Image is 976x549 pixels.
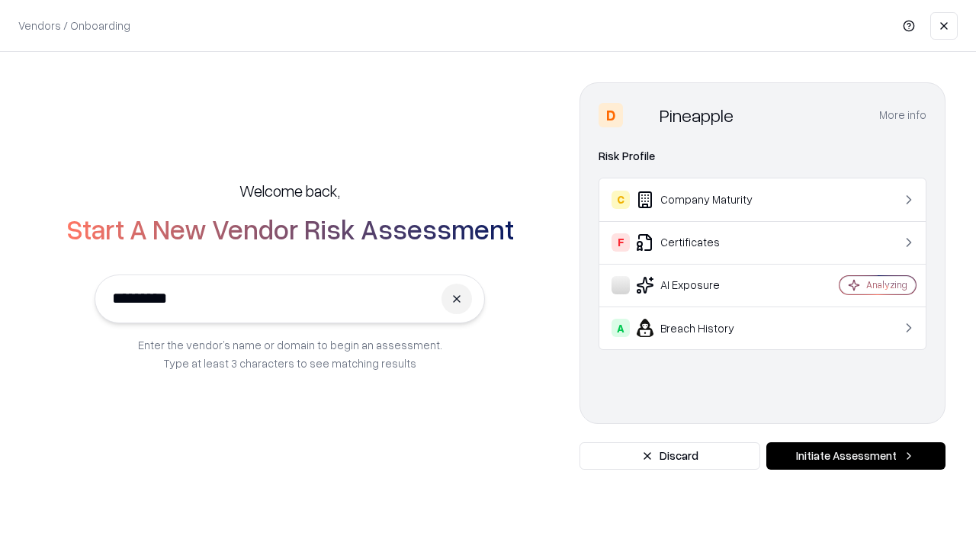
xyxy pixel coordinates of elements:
[612,191,794,209] div: Company Maturity
[612,276,794,294] div: AI Exposure
[612,233,794,252] div: Certificates
[766,442,945,470] button: Initiate Assessment
[612,319,794,337] div: Breach History
[579,442,760,470] button: Discard
[18,18,130,34] p: Vendors / Onboarding
[660,103,734,127] div: Pineapple
[612,191,630,209] div: C
[599,103,623,127] div: D
[138,335,442,372] p: Enter the vendor’s name or domain to begin an assessment. Type at least 3 characters to see match...
[239,180,340,201] h5: Welcome back,
[612,233,630,252] div: F
[879,101,926,129] button: More info
[866,278,907,291] div: Analyzing
[599,147,926,165] div: Risk Profile
[612,319,630,337] div: A
[66,213,514,244] h2: Start A New Vendor Risk Assessment
[629,103,653,127] img: Pineapple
